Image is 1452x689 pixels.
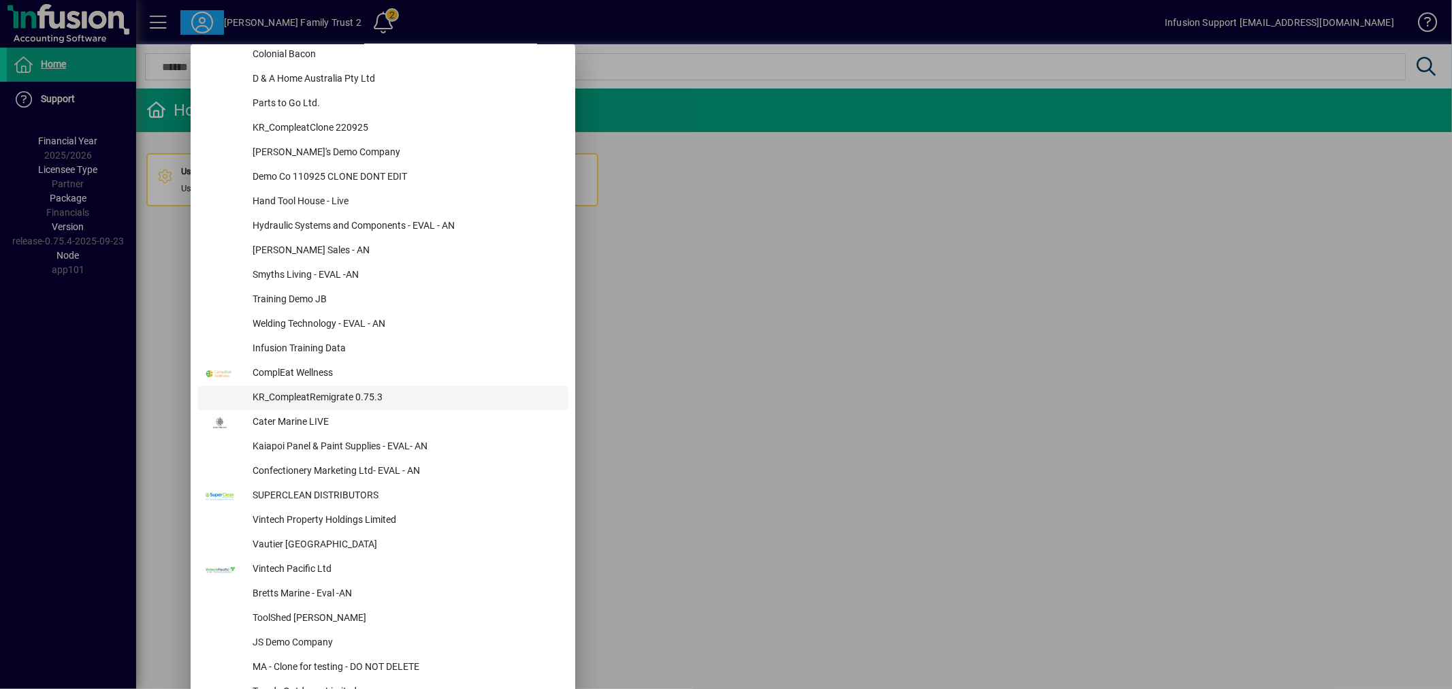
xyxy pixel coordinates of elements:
button: JS Demo Company [197,631,568,656]
div: MA - Clone for testing - DO NOT DELETE [242,656,568,680]
div: JS Demo Company [242,631,568,656]
button: Confectionery Marketing Ltd- EVAL - AN [197,460,568,484]
button: Training Demo JB [197,288,568,313]
button: Cater Marine LIVE [197,411,568,435]
button: Hand Tool House - Live [197,190,568,214]
button: [PERSON_NAME]'s Demo Company [197,141,568,165]
button: KR_CompleatClone 220925 [197,116,568,141]
button: Smyths Living - EVAL -AN [197,263,568,288]
div: Vautier [GEOGRAPHIC_DATA] [242,533,568,558]
div: Confectionery Marketing Ltd- EVAL - AN [242,460,568,484]
div: Welding Technology - EVAL - AN [242,313,568,337]
button: SUPERCLEAN DISTRIBUTORS [197,484,568,509]
div: Bretts Marine - Eval -AN [242,582,568,607]
div: Cater Marine LIVE [242,411,568,435]
button: D & A Home Australia Pty Ltd [197,67,568,92]
button: ToolShed [PERSON_NAME] [197,607,568,631]
div: Parts to Go Ltd. [242,92,568,116]
div: Smyths Living - EVAL -AN [242,263,568,288]
div: Colonial Bacon [242,43,568,67]
div: D & A Home Australia Pty Ltd [242,67,568,92]
button: KR_CompleatRemigrate 0.75.3 [197,386,568,411]
div: SUPERCLEAN DISTRIBUTORS [242,484,568,509]
button: [PERSON_NAME] Sales - AN [197,239,568,263]
button: Vautier [GEOGRAPHIC_DATA] [197,533,568,558]
button: Welding Technology - EVAL - AN [197,313,568,337]
div: Kaiapoi Panel & Paint Supplies - EVAL- AN [242,435,568,460]
div: Infusion Training Data [242,337,568,362]
button: Parts to Go Ltd. [197,92,568,116]
div: KR_CompleatRemigrate 0.75.3 [242,386,568,411]
button: Kaiapoi Panel & Paint Supplies - EVAL- AN [197,435,568,460]
button: Colonial Bacon [197,43,568,67]
div: Hydraulic Systems and Components - EVAL - AN [242,214,568,239]
div: Vintech Property Holdings Limited [242,509,568,533]
button: MA - Clone for testing - DO NOT DELETE [197,656,568,680]
div: Hand Tool House - Live [242,190,568,214]
button: Vintech Property Holdings Limited [197,509,568,533]
div: Training Demo JB [242,288,568,313]
button: Demo Co 110925 CLONE DONT EDIT [197,165,568,190]
button: Vintech Pacific Ltd [197,558,568,582]
div: Vintech Pacific Ltd [242,558,568,582]
div: KR_CompleatClone 220925 [242,116,568,141]
button: Infusion Training Data [197,337,568,362]
div: ComplEat Wellness [242,362,568,386]
button: ComplEat Wellness [197,362,568,386]
div: Demo Co 110925 CLONE DONT EDIT [242,165,568,190]
div: ToolShed [PERSON_NAME] [242,607,568,631]
button: Bretts Marine - Eval -AN [197,582,568,607]
div: [PERSON_NAME]'s Demo Company [242,141,568,165]
button: Hydraulic Systems and Components - EVAL - AN [197,214,568,239]
div: [PERSON_NAME] Sales - AN [242,239,568,263]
